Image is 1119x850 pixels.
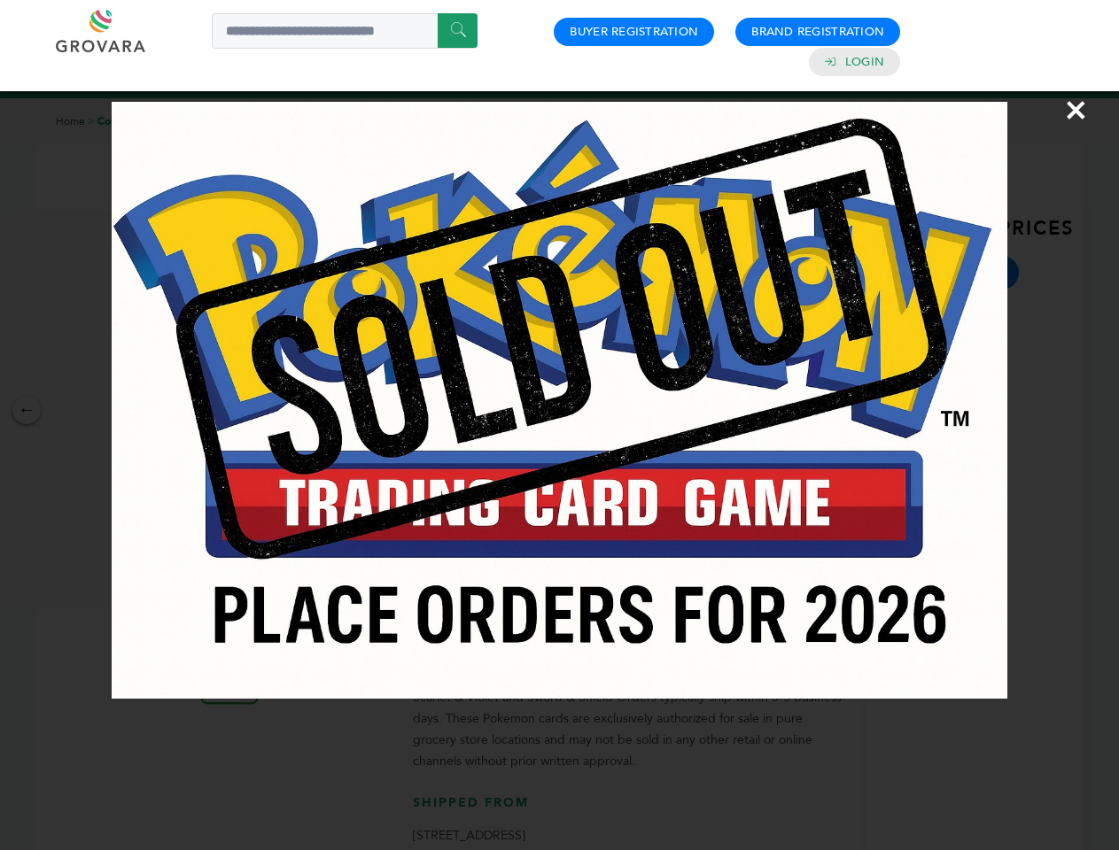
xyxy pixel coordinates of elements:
[570,24,698,40] a: Buyer Registration
[1064,85,1088,135] span: ×
[751,24,884,40] a: Brand Registration
[112,102,1006,699] img: Image Preview
[845,54,884,70] a: Login
[212,13,478,49] input: Search a product or brand...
